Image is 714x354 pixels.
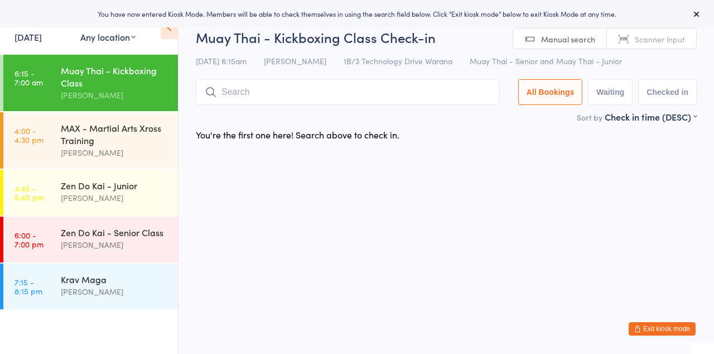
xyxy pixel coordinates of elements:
[605,111,697,123] div: Check in time (DESC)
[638,79,697,105] button: Checked in
[61,273,168,285] div: Krav Maga
[3,264,178,309] a: 7:15 -8:15 pmKrav Maga[PERSON_NAME]
[196,128,399,141] div: You're the first one here! Search above to check in.
[15,31,42,43] a: [DATE]
[264,55,326,66] span: [PERSON_NAME]
[61,226,168,238] div: Zen Do Kai - Senior Class
[15,126,44,144] time: 4:00 - 4:30 pm
[196,79,500,105] input: Search
[15,278,42,295] time: 7:15 - 8:15 pm
[15,69,43,87] time: 6:15 - 7:00 am
[635,34,685,45] span: Scanner input
[196,28,697,46] h2: Muay Thai - Kickboxing Class Check-in
[61,146,168,159] div: [PERSON_NAME]
[61,122,168,146] div: MAX - Martial Arts Xross Training
[61,192,168,204] div: [PERSON_NAME]
[3,170,178,216] a: 4:45 -5:45 pmZen Do Kai - Junior[PERSON_NAME]
[15,231,44,248] time: 6:00 - 7:00 pm
[588,79,633,105] button: Waiting
[3,112,178,169] a: 4:00 -4:30 pmMAX - Martial Arts Xross Training[PERSON_NAME]
[61,64,168,89] div: Muay Thai - Kickboxing Class
[18,9,696,18] div: You have now entered Kiosk Mode. Members will be able to check themselves in using the search fie...
[344,55,452,66] span: 1B/3 Technology Drive Warana
[518,79,583,105] button: All Bookings
[629,322,696,336] button: Exit kiosk mode
[3,217,178,262] a: 6:00 -7:00 pmZen Do Kai - Senior Class[PERSON_NAME]
[541,34,595,45] span: Manual search
[61,89,168,102] div: [PERSON_NAME]
[470,55,622,66] span: Muay Thai - Senior and Muay Thai - Junior
[61,238,168,251] div: [PERSON_NAME]
[15,184,44,202] time: 4:45 - 5:45 pm
[61,179,168,192] div: Zen Do Kai - Junior
[80,31,136,43] div: Any location
[196,55,247,66] span: [DATE] 6:15am
[577,112,602,123] label: Sort by
[61,285,168,298] div: [PERSON_NAME]
[3,55,178,111] a: 6:15 -7:00 amMuay Thai - Kickboxing Class[PERSON_NAME]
